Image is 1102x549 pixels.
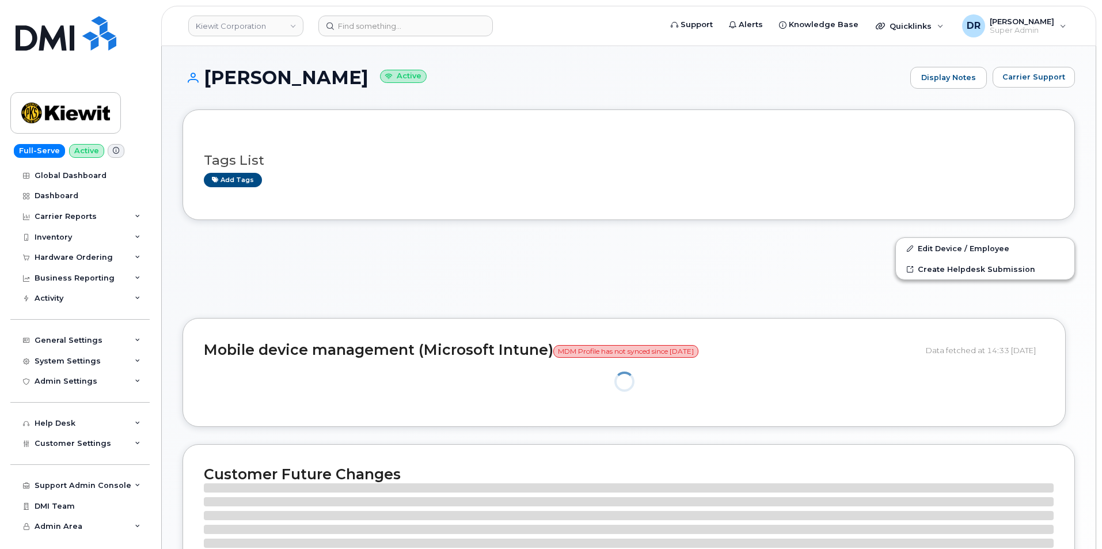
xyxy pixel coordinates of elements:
[896,238,1074,259] a: Edit Device / Employee
[993,67,1075,88] button: Carrier Support
[926,339,1044,361] div: Data fetched at 14:33 [DATE]
[183,67,905,88] h1: [PERSON_NAME]
[204,173,262,187] a: Add tags
[204,153,1054,168] h3: Tags List
[204,342,917,358] h2: Mobile device management (Microsoft Intune)
[553,345,698,358] span: MDM Profile has not synced since [DATE]
[896,259,1074,279] a: Create Helpdesk Submission
[910,67,987,89] a: Display Notes
[380,70,427,83] small: Active
[204,465,1054,483] h2: Customer Future Changes
[1002,71,1065,82] span: Carrier Support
